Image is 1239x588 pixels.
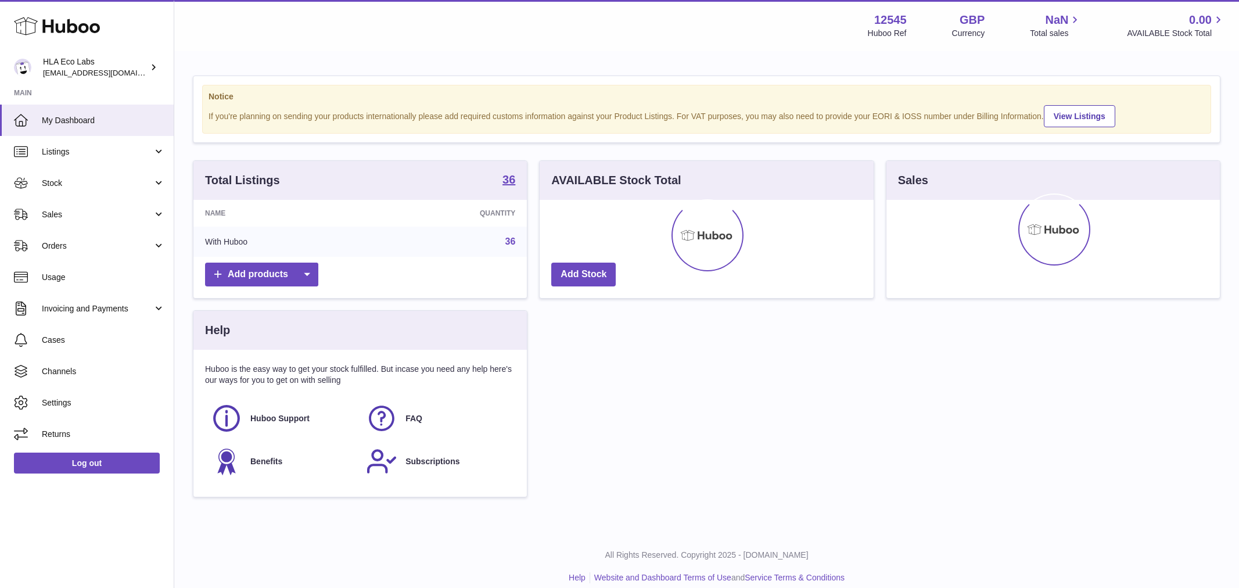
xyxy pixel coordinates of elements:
[551,263,616,286] a: Add Stock
[42,178,153,189] span: Stock
[14,59,31,76] img: internalAdmin-12545@internal.huboo.com
[1045,12,1068,28] span: NaN
[868,28,907,39] div: Huboo Ref
[405,413,422,424] span: FAQ
[14,453,160,474] a: Log out
[42,397,165,408] span: Settings
[42,335,165,346] span: Cases
[874,12,907,28] strong: 12545
[43,56,148,78] div: HLA Eco Labs
[209,91,1205,102] strong: Notice
[205,364,515,386] p: Huboo is the easy way to get your stock fulfilled. But incase you need any help here's our ways f...
[594,573,731,582] a: Website and Dashboard Terms of Use
[42,429,165,440] span: Returns
[590,572,845,583] li: and
[551,173,681,188] h3: AVAILABLE Stock Total
[42,303,153,314] span: Invoicing and Payments
[1030,12,1082,39] a: NaN Total sales
[1189,12,1212,28] span: 0.00
[898,173,928,188] h3: Sales
[369,200,527,227] th: Quantity
[405,456,459,467] span: Subscriptions
[42,241,153,252] span: Orders
[205,173,280,188] h3: Total Listings
[42,272,165,283] span: Usage
[960,12,985,28] strong: GBP
[211,403,354,434] a: Huboo Support
[42,366,165,377] span: Channels
[1127,28,1225,39] span: AVAILABLE Stock Total
[43,68,171,77] span: [EMAIL_ADDRESS][DOMAIN_NAME]
[193,200,369,227] th: Name
[42,115,165,126] span: My Dashboard
[366,446,509,477] a: Subscriptions
[505,236,516,246] a: 36
[250,413,310,424] span: Huboo Support
[205,263,318,286] a: Add products
[1044,105,1115,127] a: View Listings
[42,146,153,157] span: Listings
[42,209,153,220] span: Sales
[205,322,230,338] h3: Help
[569,573,586,582] a: Help
[211,446,354,477] a: Benefits
[952,28,985,39] div: Currency
[209,103,1205,127] div: If you're planning on sending your products internationally please add required customs informati...
[502,174,515,188] a: 36
[366,403,509,434] a: FAQ
[1127,12,1225,39] a: 0.00 AVAILABLE Stock Total
[1030,28,1082,39] span: Total sales
[250,456,282,467] span: Benefits
[193,227,369,257] td: With Huboo
[502,174,515,185] strong: 36
[745,573,845,582] a: Service Terms & Conditions
[184,550,1230,561] p: All Rights Reserved. Copyright 2025 - [DOMAIN_NAME]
